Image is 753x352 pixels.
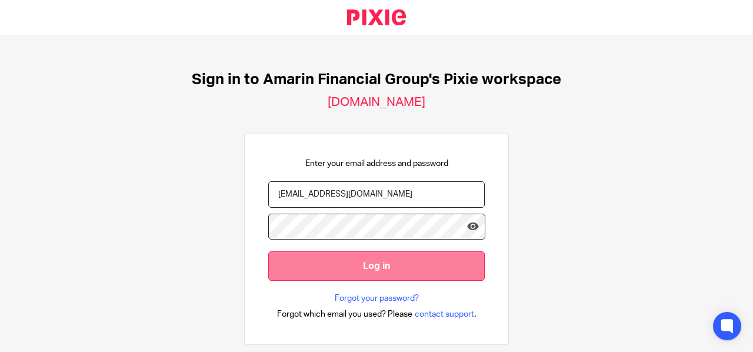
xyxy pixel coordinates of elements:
h2: [DOMAIN_NAME] [328,95,425,110]
a: Forgot your password? [335,293,419,304]
span: Forgot which email you used? Please [277,308,412,320]
h1: Sign in to Amarin Financial Group's Pixie workspace [192,71,561,89]
div: . [277,307,477,321]
p: Enter your email address and password [305,158,448,170]
input: Log in [268,251,485,280]
span: contact support [415,308,474,320]
input: name@example.com [268,181,485,208]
